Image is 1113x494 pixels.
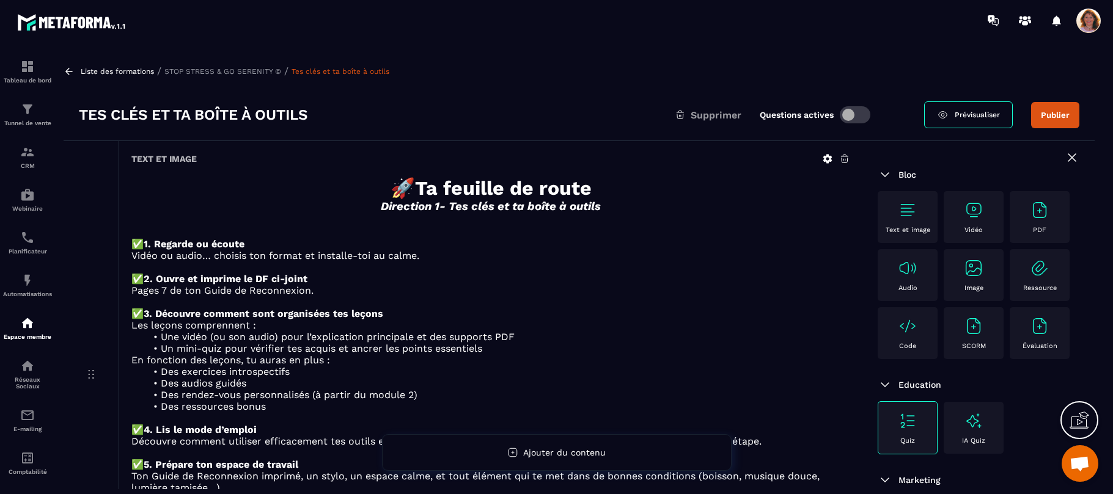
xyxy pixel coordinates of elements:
[898,380,941,390] span: Education
[131,154,197,164] h6: Text et image
[3,426,52,432] p: E-mailing
[3,468,52,475] p: Comptabilité
[962,437,985,445] p: IA Quiz
[3,349,52,399] a: social-networksocial-networkRéseaux Sociaux
[3,205,52,212] p: Webinaire
[79,105,307,125] h3: Tes clés et ta boîte à outils
[20,451,35,465] img: accountant
[144,459,298,470] strong: 5. Prépare ton espace de travail
[3,178,52,221] a: automationsautomationsWebinaire
[878,473,892,487] img: arrow-down
[878,377,892,392] img: arrow-down
[964,316,983,336] img: text-image no-wra
[3,136,52,178] a: formationformationCRM
[898,475,941,485] span: Marketing
[131,238,850,250] p: ✅
[964,258,983,278] img: text-image no-wra
[131,424,850,435] p: ✅
[144,273,307,285] strong: 2. Ouvre et imprime le DF ci-joint
[898,258,917,278] img: text-image no-wra
[898,200,917,220] img: text-image no-wra
[17,11,127,33] img: logo
[886,226,930,234] p: Text et image
[1023,284,1057,292] p: Ressource
[146,389,850,401] li: Des rendez-vous personnalisés (à partir du module 2)
[1062,445,1098,482] a: Ouvrir le chat
[3,291,52,297] p: Automatisations
[964,411,983,430] img: text-image
[1033,226,1046,234] p: PDF
[146,366,850,377] li: Des exercices introspectifs
[20,316,35,330] img: automations
[1030,200,1049,220] img: text-image no-wra
[964,200,983,220] img: text-image no-wra
[20,408,35,423] img: email
[3,93,52,136] a: formationformationTunnel de vente
[20,273,35,288] img: automations
[146,343,850,354] li: Un mini-quiz pour vérifier tes acquis et ancrer les points essentiels
[20,230,35,245] img: scheduler
[164,67,281,76] a: STOP STRESS & GO SERENITY ©
[1031,102,1079,128] button: Publier
[144,308,383,319] strong: 3. Découvre comment sont organisées tes leçons
[3,120,52,126] p: Tunnel de vente
[898,316,917,336] img: text-image no-wra
[144,424,257,435] strong: 4. Lis le mode d’emploi
[131,354,850,366] p: En fonction des leçons, tu auras en plus :
[20,358,35,373] img: social-network
[146,377,850,389] li: Des audios guidés
[691,109,741,121] span: Supprimer
[899,342,916,350] p: Code
[1023,342,1057,350] p: Évaluation
[3,441,52,484] a: accountantaccountantComptabilité
[3,162,52,169] p: CRM
[955,111,1000,119] span: Prévisualiser
[962,342,986,350] p: SCORM
[900,437,915,445] p: Quiz
[3,77,52,84] p: Tableau de bord
[131,250,850,261] p: Vidéo ou audio… choisis ton format et installe-toi au calme.
[157,65,161,77] span: /
[131,176,850,200] h1: 🚀
[3,248,52,255] p: Planificateur
[131,319,850,331] p: Les leçons comprennent :
[1030,316,1049,336] img: text-image no-wra
[20,145,35,159] img: formation
[878,167,892,182] img: arrow-down
[3,221,52,264] a: schedulerschedulerPlanificateur
[415,176,592,200] strong: Ta feuille de route
[131,273,850,285] p: ✅
[3,264,52,307] a: automationsautomationsAutomatisations
[924,101,1013,128] a: Prévisualiser
[523,448,606,457] span: Ajouter du contenu
[898,170,916,180] span: Bloc
[284,65,288,77] span: /
[131,308,850,319] p: ✅
[20,102,35,117] img: formation
[146,331,850,343] li: Une vidéo (ou son audio) pour l’explication principale et des supports PDF
[3,307,52,349] a: automationsautomationsEspace membre
[131,459,850,470] p: ✅
[131,435,850,447] p: Découvre comment utiliser efficacement tes outils et supports tout au long de la formation pour t...
[146,401,850,412] li: Des ressources bonus
[144,238,244,250] strong: 1. Regarde ou écoute
[131,285,850,296] p: Pages 7 de ton Guide de Reconnexion.
[20,187,35,202] img: automations
[20,59,35,74] img: formation
[964,226,983,234] p: Vidéo
[81,67,154,76] a: Liste des formations
[381,200,601,213] em: Direction 1- Tes clés et ta boîte à outils
[131,470,850,493] p: Ton Guide de Reconnexion imprimé, un stylo, un espace calme, et tout élément qui te met dans de b...
[964,284,983,292] p: Image
[3,376,52,390] p: Réseaux Sociaux
[898,411,917,430] img: text-image no-wra
[3,50,52,93] a: formationformationTableau de bord
[1030,258,1049,278] img: text-image no-wra
[898,284,917,292] p: Audio
[292,67,389,76] a: Tes clés et ta boîte à outils
[3,399,52,441] a: emailemailE-mailing
[760,110,834,120] label: Questions actives
[3,333,52,340] p: Espace membre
